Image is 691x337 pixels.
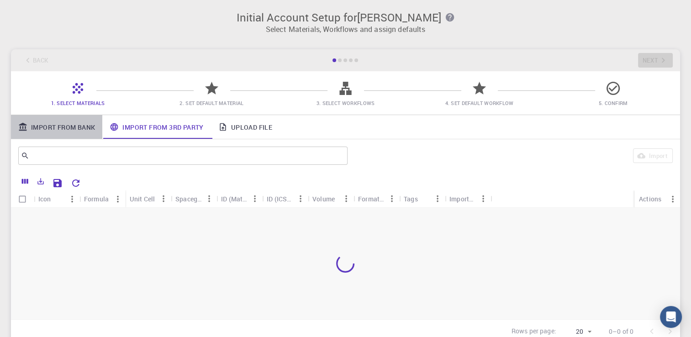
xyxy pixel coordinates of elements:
[111,192,125,206] button: Menu
[171,190,216,208] div: Spacegroup
[404,190,418,208] div: Tags
[130,190,155,208] div: Unit Cell
[316,100,375,106] span: 3. Select Workflows
[445,100,513,106] span: 4. Set Default Workflow
[512,326,556,337] p: Rows per page:
[48,174,67,192] button: Save Explorer Settings
[430,191,445,206] button: Menu
[51,100,105,106] span: 1. Select Materials
[476,191,491,206] button: Menu
[34,190,79,208] div: Icon
[65,192,79,206] button: Menu
[175,190,202,208] div: Spacegroup
[312,190,335,208] div: Volume
[634,190,680,208] div: Actions
[156,191,171,206] button: Menu
[202,191,216,206] button: Menu
[339,191,353,206] button: Menu
[262,190,308,208] div: ID (ICSD)
[16,24,675,35] p: Select Materials, Workflows and assign defaults
[16,11,675,24] h3: Initial Account Setup for [PERSON_NAME]
[33,174,48,189] button: Export
[445,190,491,208] div: Imported
[11,115,102,139] a: Import From Bank
[38,190,51,208] div: Icon
[102,115,211,139] a: Import From 3rd Party
[267,190,293,208] div: ID (ICSD)
[248,191,262,206] button: Menu
[211,115,280,139] a: Upload File
[17,174,33,189] button: Columns
[639,190,661,208] div: Actions
[67,174,85,192] button: Reset Explorer Settings
[385,191,399,206] button: Menu
[449,190,476,208] div: Imported
[598,100,628,106] span: 5. Confirm
[179,100,243,106] span: 2. Set Default Material
[84,190,109,208] div: Formula
[660,306,682,328] div: Open Intercom Messenger
[216,190,262,208] div: ID (MaterialsProject)
[665,192,680,206] button: Menu
[308,190,353,208] div: Volume
[221,190,248,208] div: ID (MaterialsProject)
[293,191,308,206] button: Menu
[399,190,445,208] div: Tags
[358,190,385,208] div: Formation Energy
[79,190,125,208] div: Formula
[353,190,399,208] div: Formation Energy
[609,327,633,336] p: 0–0 of 0
[18,6,51,15] span: Support
[125,190,171,208] div: Unit Cell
